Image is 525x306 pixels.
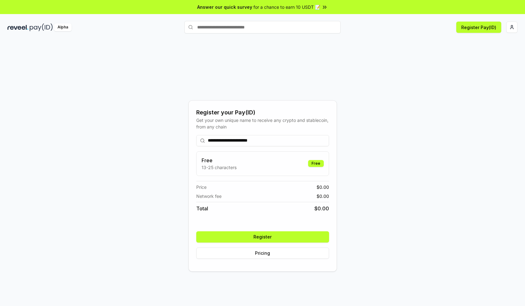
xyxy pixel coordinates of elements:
img: reveel_dark [7,23,28,31]
span: Total [196,205,208,212]
span: $ 0.00 [317,184,329,190]
img: pay_id [30,23,53,31]
h3: Free [202,157,237,164]
span: $ 0.00 [317,193,329,199]
div: Get your own unique name to receive any crypto and stablecoin, from any chain [196,117,329,130]
div: Free [308,160,324,167]
button: Register Pay(ID) [456,22,501,33]
span: for a chance to earn 10 USDT 📝 [253,4,320,10]
button: Pricing [196,248,329,259]
div: Alpha [54,23,72,31]
span: $ 0.00 [314,205,329,212]
p: 13-25 characters [202,164,237,171]
button: Register [196,231,329,243]
span: Price [196,184,207,190]
span: Answer our quick survey [197,4,252,10]
div: Register your Pay(ID) [196,108,329,117]
span: Network fee [196,193,222,199]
